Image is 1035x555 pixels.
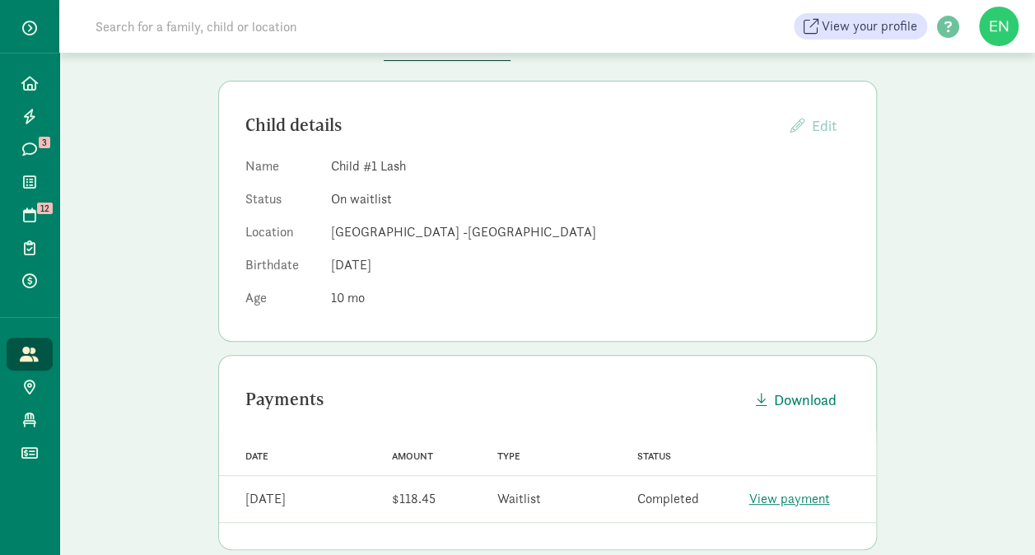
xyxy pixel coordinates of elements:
[392,450,433,462] span: Amount
[331,222,850,242] dd: [GEOGRAPHIC_DATA] -[GEOGRAPHIC_DATA]
[331,256,371,273] span: [DATE]
[749,490,830,507] a: View payment
[392,489,436,509] div: $118.45
[743,382,850,417] button: Download
[245,288,318,315] dt: Age
[245,450,268,462] span: Date
[822,16,917,36] span: View your profile
[953,476,1035,555] iframe: Chat Widget
[245,112,777,138] div: Child details
[39,137,50,148] span: 3
[7,133,53,166] a: 3
[637,489,699,509] div: Completed
[245,386,743,413] div: Payments
[245,222,318,249] dt: Location
[794,13,927,40] a: View your profile
[777,108,850,143] button: Edit
[245,489,286,509] div: [DATE]
[245,189,318,216] dt: Status
[812,116,837,135] span: Edit
[331,189,850,209] dd: On waitlist
[245,255,318,282] dt: Birthdate
[637,450,671,462] span: Status
[774,389,837,411] span: Download
[331,156,850,176] dd: Child #1 Lash
[331,289,365,306] span: 10
[497,450,520,462] span: Type
[245,156,318,183] dt: Name
[86,10,548,43] input: Search for a family, child or location
[7,198,53,231] a: 12
[497,489,541,509] div: Waitlist
[37,203,53,214] span: 12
